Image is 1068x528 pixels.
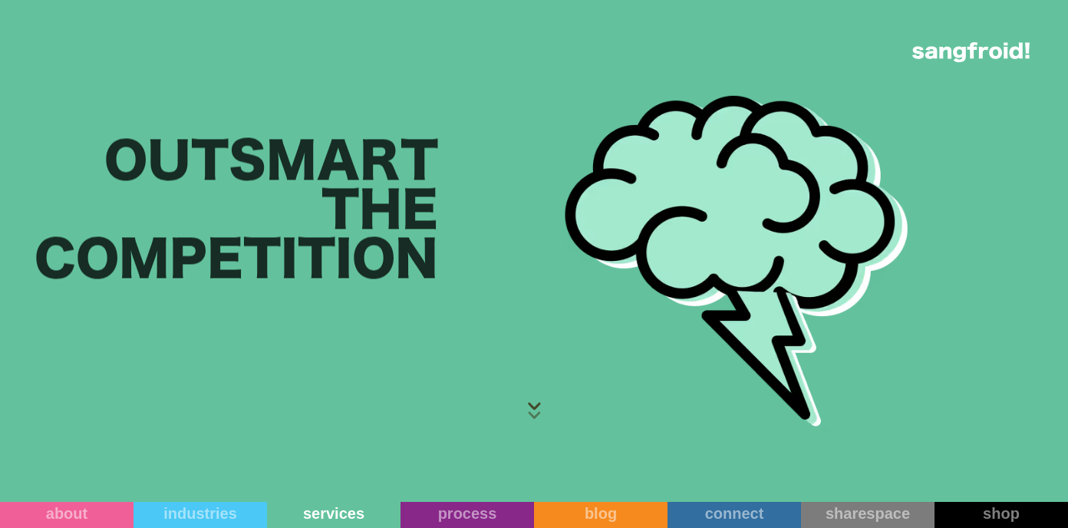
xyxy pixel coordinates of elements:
div: connect [667,504,801,523]
a: blog [534,502,667,528]
img: logo [912,42,1030,62]
div: services [267,504,400,523]
div: process [400,504,534,523]
div: shop [934,504,1068,523]
a: industries [133,502,267,528]
a: connect [667,502,801,528]
div: blog [534,504,667,523]
div: sharespace [801,504,934,523]
a: process [400,502,534,528]
a: sharespace [801,502,934,528]
div: industries [133,504,267,523]
a: services [267,502,400,528]
a: shop [934,502,1068,528]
